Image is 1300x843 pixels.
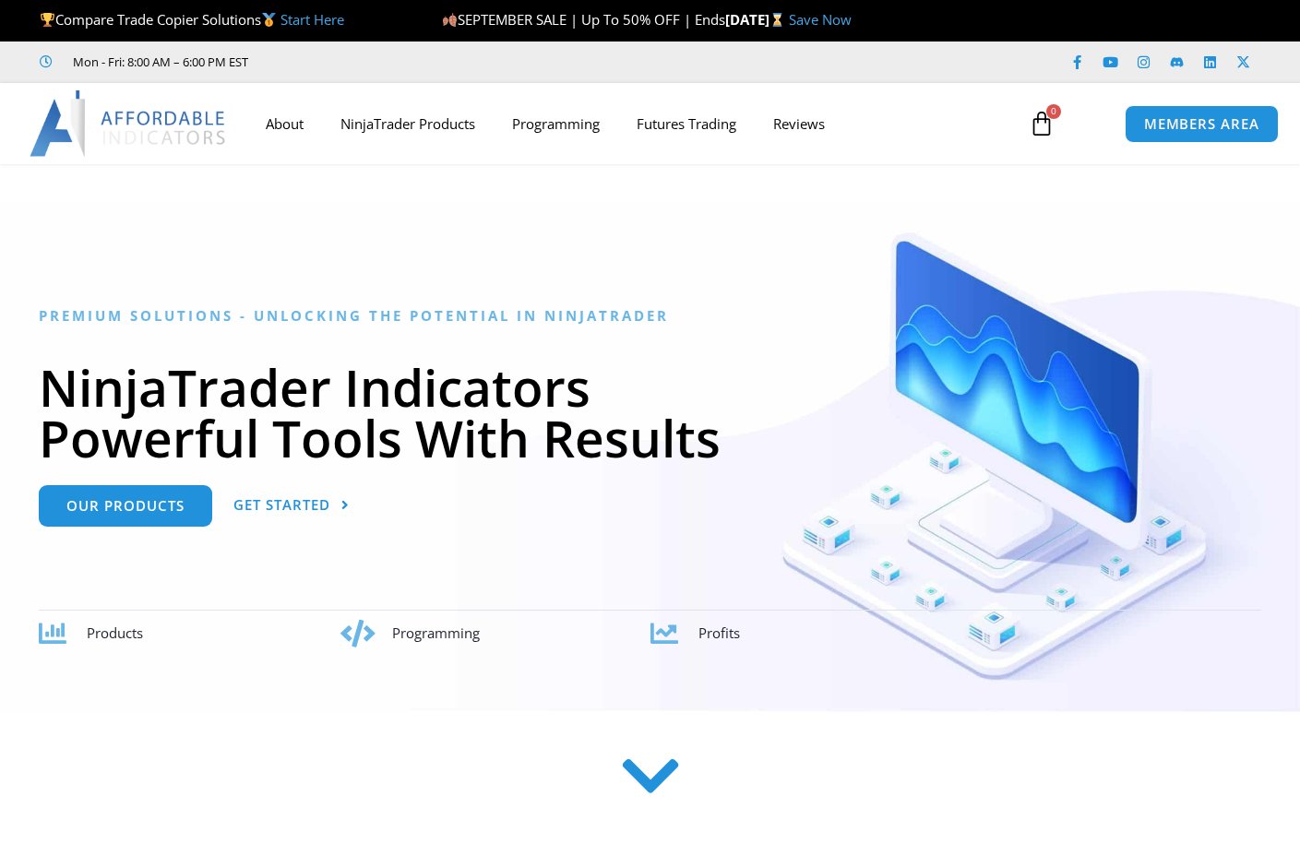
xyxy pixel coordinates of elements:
a: Futures Trading [618,102,755,145]
span: Our Products [66,499,185,513]
strong: [DATE] [725,10,789,29]
a: MEMBERS AREA [1125,105,1279,143]
span: MEMBERS AREA [1144,117,1259,131]
img: 🥇 [262,13,276,27]
h6: Premium Solutions - Unlocking the Potential in NinjaTrader [39,307,1261,325]
a: Get Started [233,485,350,527]
span: 0 [1046,104,1061,119]
span: Programming [392,623,480,642]
span: Products [87,623,143,642]
a: Save Now [789,10,852,29]
img: 🏆 [41,13,54,27]
a: Start Here [280,10,344,29]
span: SEPTEMBER SALE | Up To 50% OFF | Ends [442,10,725,29]
span: Get Started [233,498,330,512]
a: Reviews [755,102,843,145]
iframe: Customer reviews powered by Trustpilot [274,53,551,71]
span: Mon - Fri: 8:00 AM – 6:00 PM EST [68,51,248,73]
a: Programming [494,102,618,145]
nav: Menu [247,102,1015,145]
a: Our Products [39,485,212,527]
img: LogoAI | Affordable Indicators – NinjaTrader [30,90,228,157]
h1: NinjaTrader Indicators Powerful Tools With Results [39,362,1261,463]
span: Profits [698,623,740,642]
img: ⌛ [770,13,784,27]
img: 🍂 [443,13,457,27]
a: 0 [1001,97,1082,150]
a: About [247,102,322,145]
span: Compare Trade Copier Solutions [40,10,344,29]
a: NinjaTrader Products [322,102,494,145]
